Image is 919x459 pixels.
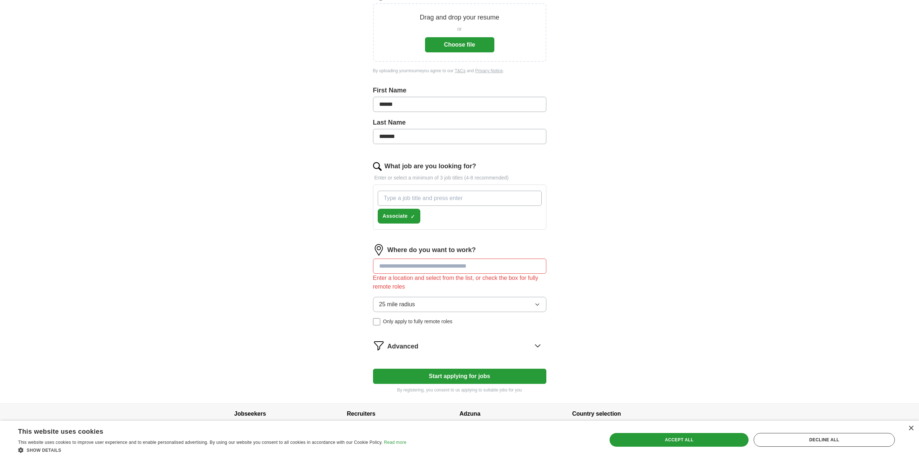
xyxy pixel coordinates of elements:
a: Privacy Notice [475,68,503,73]
span: This website uses cookies to improve user experience and to enable personalised advertising. By u... [18,440,383,445]
h4: Country selection [572,404,685,424]
span: Only apply to fully remote roles [383,318,452,325]
span: or [457,25,461,33]
div: Show details [18,446,406,454]
label: Last Name [373,118,546,127]
span: Advanced [387,342,419,351]
button: Choose file [425,37,494,52]
p: Drag and drop your resume [420,13,499,22]
img: search.png [373,162,382,171]
img: filter [373,340,385,351]
p: Enter or select a minimum of 3 job titles (4-8 recommended) [373,174,546,182]
a: T&Cs [455,68,465,73]
label: What job are you looking for? [385,161,476,171]
div: Decline all [754,433,895,447]
div: Enter a location and select from the list, or check the box for fully remote roles [373,274,546,291]
span: ✓ [411,214,415,220]
button: 25 mile radius [373,297,546,312]
p: By registering, you consent to us applying to suitable jobs for you [373,387,546,393]
button: Start applying for jobs [373,369,546,384]
div: Accept all [610,433,749,447]
img: location.png [373,244,385,256]
div: Close [908,426,914,431]
label: First Name [373,86,546,95]
input: Type a job title and press enter [378,191,542,206]
label: Where do you want to work? [387,245,476,255]
span: Associate [383,212,408,220]
input: Only apply to fully remote roles [373,318,380,325]
div: This website uses cookies [18,425,388,436]
a: Read more, opens a new window [384,440,406,445]
span: 25 mile radius [379,300,415,309]
span: Show details [27,448,61,453]
div: By uploading your resume you agree to our and . [373,68,546,74]
button: Associate✓ [378,209,420,224]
